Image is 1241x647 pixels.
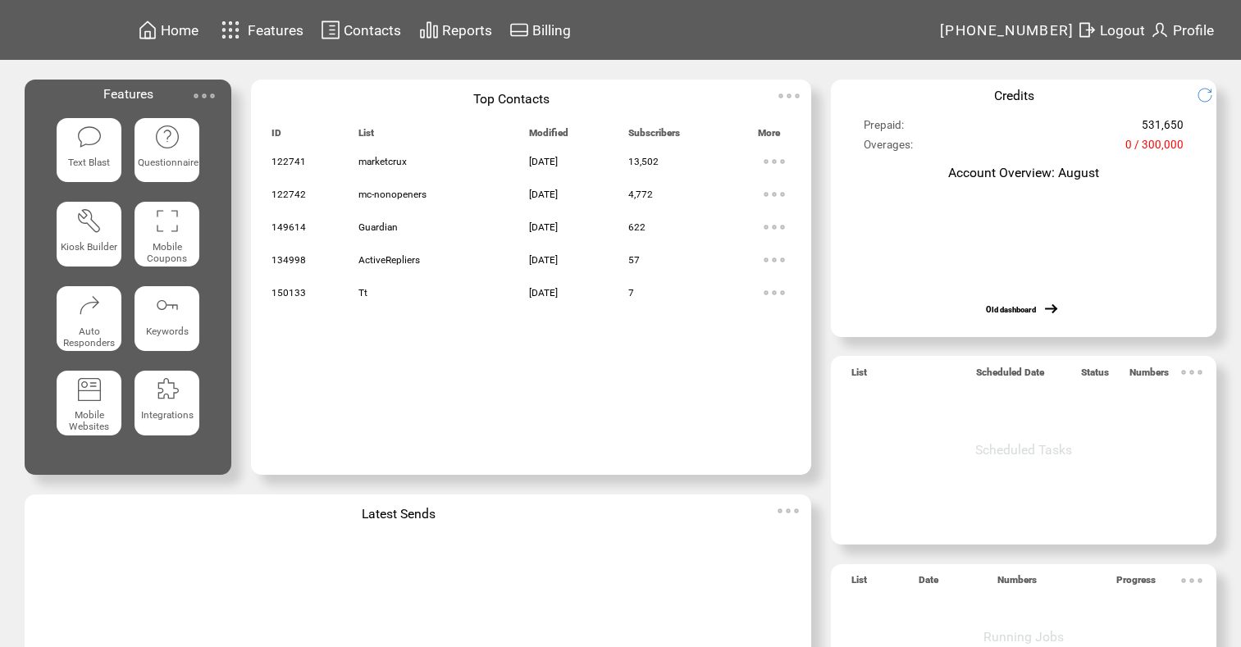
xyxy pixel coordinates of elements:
span: Logout [1100,22,1145,39]
span: 134998 [271,254,306,266]
span: [DATE] [529,221,558,233]
span: 149614 [271,221,306,233]
img: tool%201.svg [76,207,103,234]
img: contacts.svg [321,20,340,40]
span: Numbers [1129,367,1169,385]
span: Contacts [344,22,401,39]
img: ellypsis.svg [188,80,221,112]
span: List [851,367,867,385]
a: Logout [1074,17,1147,43]
span: Modified [529,127,568,146]
span: Status [1081,367,1109,385]
a: Profile [1147,17,1216,43]
span: Integrations [141,409,194,421]
span: Numbers [997,574,1037,593]
span: 122742 [271,189,306,200]
a: Mobile Coupons [135,202,199,273]
img: ellypsis.svg [1175,564,1208,597]
a: Billing [507,17,573,43]
span: mc-nonopeners [358,189,427,200]
span: Keywords [146,326,189,337]
img: ellypsis.svg [773,80,805,112]
span: Subscribers [628,127,680,146]
span: 122741 [271,156,306,167]
span: Prepaid: [864,119,904,139]
a: Text Blast [57,118,121,189]
span: marketcrux [358,156,407,167]
span: 622 [628,221,646,233]
img: questionnaire.svg [154,124,180,150]
img: chart.svg [419,20,439,40]
span: ActiveRepliers [358,254,420,266]
span: [PHONE_NUMBER] [940,22,1074,39]
img: ellypsis.svg [758,276,791,309]
span: ID [271,127,281,146]
span: Kiosk Builder [61,241,117,253]
span: Profile [1173,22,1214,39]
img: keywords.svg [154,292,180,318]
img: creidtcard.svg [509,20,529,40]
span: 7 [628,287,634,298]
span: Tt [358,287,367,298]
span: Features [248,22,303,39]
span: Auto Responders [63,326,115,349]
img: mobile-websites.svg [76,376,103,403]
span: 57 [628,254,640,266]
a: Old dashboard [986,305,1036,314]
span: List [358,127,374,146]
span: More [758,127,780,146]
span: Credits [994,88,1034,103]
span: Top Contacts [473,91,550,107]
a: Kiosk Builder [57,202,121,273]
img: profile.svg [1150,20,1170,40]
img: home.svg [138,20,157,40]
span: [DATE] [529,189,558,200]
img: ellypsis.svg [758,178,791,211]
img: ellypsis.svg [1175,356,1208,389]
span: Home [161,22,198,39]
img: ellypsis.svg [758,211,791,244]
span: Latest Sends [362,506,436,522]
span: Features [103,86,153,102]
span: Scheduled Date [976,367,1044,385]
span: Date [919,574,938,593]
img: auto-responders.svg [76,292,103,318]
a: Features [214,14,307,46]
img: features.svg [217,16,245,43]
span: Questionnaire [138,157,198,168]
img: text-blast.svg [76,124,103,150]
span: List [851,574,867,593]
span: Mobile Coupons [147,241,187,264]
a: Questionnaire [135,118,199,189]
img: ellypsis.svg [758,244,791,276]
a: Home [135,17,201,43]
span: Mobile Websites [69,409,109,432]
span: Scheduled Tasks [975,442,1072,458]
span: Progress [1116,574,1156,593]
img: ellypsis.svg [772,494,805,527]
a: Keywords [135,286,199,358]
span: Account Overview: August [948,165,1099,180]
img: integrations.svg [154,376,180,403]
span: [DATE] [529,254,558,266]
a: Contacts [318,17,404,43]
a: Auto Responders [57,286,121,358]
a: Reports [417,17,495,43]
a: Integrations [135,371,199,442]
img: refresh.png [1197,87,1225,103]
span: Overages: [864,139,913,158]
span: Billing [532,22,571,39]
a: Mobile Websites [57,371,121,442]
span: Guardian [358,221,398,233]
span: 0 / 300,000 [1125,139,1184,158]
span: 13,502 [628,156,659,167]
span: 150133 [271,287,306,298]
span: Reports [442,22,492,39]
img: exit.svg [1077,20,1097,40]
span: [DATE] [529,156,558,167]
span: Running Jobs [983,629,1064,645]
img: coupons.svg [154,207,180,234]
span: 531,650 [1142,119,1184,139]
span: 4,772 [628,189,653,200]
img: ellypsis.svg [758,145,791,178]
